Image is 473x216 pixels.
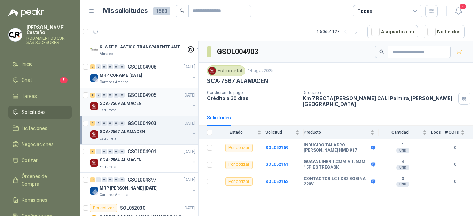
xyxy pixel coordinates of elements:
b: 0 [445,178,465,185]
p: Estrumetal [100,136,117,141]
div: UND [396,165,409,170]
a: Licitaciones [8,122,72,135]
p: [DATE] [184,120,195,127]
th: # COTs [445,126,473,139]
span: Órdenes de Compra [22,172,65,188]
div: 0 [114,93,119,98]
div: 0 [96,93,101,98]
p: [DATE] [184,205,195,211]
h3: GSOL004903 [217,46,259,57]
span: Producto [304,130,369,135]
div: 0 [102,64,107,69]
span: search [180,8,185,13]
span: Tareas [22,92,37,100]
b: 4 [379,159,427,165]
a: Órdenes de Compra [8,170,72,191]
span: Remisiones [22,196,47,204]
div: Todas [357,7,372,15]
p: [DATE] [184,177,195,183]
div: Por cotizar [225,144,253,152]
a: SOL052162 [265,179,288,184]
div: 0 [108,121,113,126]
div: UND [396,148,409,153]
span: 1580 [153,7,170,15]
img: Company Logo [90,159,98,167]
a: 1 0 0 0 0 0 GSOL004905[DATE] Company LogoSCA-7569 ALMACENEstrumetal [90,91,197,113]
a: Remisiones [8,193,72,207]
b: GUAYA LINER 1.2MM A 1.6MM 15PIES TREGASK [304,159,369,170]
span: Solicitudes [22,108,46,116]
b: CONTACTOR LC1 D32 BOBINA 220V [304,176,369,187]
b: 1 [379,142,427,148]
div: 0 [96,121,101,126]
img: Company Logo [9,28,22,41]
div: 0 [102,121,107,126]
img: Logo peakr [8,8,44,17]
span: Solicitud [265,130,294,135]
p: SOL052030 [120,206,145,210]
img: Company Logo [208,67,216,75]
h1: Mis solicitudes [103,6,148,16]
div: 0 [102,93,107,98]
button: Asignado a mi [367,25,418,38]
a: 3 0 0 0 0 0 GSOL004903[DATE] Company LogoSCA-7567 ALAMACENEstrumetal [90,119,197,141]
div: 0 [119,177,125,182]
b: 3 [379,176,427,182]
span: Negociaciones [22,140,54,148]
p: MRP [PERSON_NAME] [DATE] [100,185,157,192]
b: SOL052159 [265,145,288,150]
a: Cotizar [8,154,72,167]
span: 5 [60,77,68,83]
button: 4 [452,5,465,17]
div: 0 [102,149,107,154]
div: Estrumetal [207,65,245,76]
div: 0 [114,64,119,69]
span: Cotizar [22,156,38,164]
p: Crédito a 30 días [207,95,297,101]
span: Estado [217,130,256,135]
span: search [379,49,384,54]
a: 15 0 0 0 0 0 GSOL004897[DATE] Company LogoMRP [PERSON_NAME] [DATE]Cartones America [90,176,197,198]
b: 0 [445,161,465,168]
div: 0 [114,177,119,182]
a: 1 0 0 0 0 0 GSOL004901[DATE] Company LogoSCA-7564 ALMACENEstrumetal [90,147,197,170]
p: Cartones America [100,79,129,85]
a: Solicitudes [8,106,72,119]
div: 1 [90,149,95,154]
img: Company Logo [90,102,98,110]
div: 0 [96,177,101,182]
span: Inicio [22,60,33,68]
p: GSOL004901 [127,149,156,154]
div: 1 - 50 de 1123 [317,26,362,37]
p: Condición de pago [207,90,297,95]
div: 3 [90,121,95,126]
p: Km 7 RECTA [PERSON_NAME] CALI Palmira , [PERSON_NAME][GEOGRAPHIC_DATA] [303,95,456,107]
img: Company Logo [90,46,98,54]
div: UND [396,182,409,187]
span: # COTs [445,130,459,135]
span: 4 [459,3,467,10]
div: 0 [119,64,125,69]
b: SOL052161 [265,162,288,167]
div: 0 [108,93,113,98]
div: 0 [108,177,113,182]
th: Solicitud [265,126,304,139]
p: SCA-7564 ALMACEN [100,157,142,163]
p: GSOL004905 [127,93,156,98]
div: 0 [108,64,113,69]
a: Negociaciones [8,138,72,151]
div: 1 [90,93,95,98]
div: 0 [102,177,107,182]
p: SCA-7569 ALMACEN [100,100,142,107]
p: [DATE] [184,148,195,155]
p: [DATE] [184,92,195,99]
p: Almatec [100,51,113,57]
div: 0 [119,149,125,154]
p: SCA-7567 ALAMACEN [207,77,268,85]
p: [DATE] [184,64,195,70]
b: 0 [445,145,465,151]
div: Por cotizar [225,177,253,186]
button: No Leídos [424,25,465,38]
div: Por cotizar [90,204,117,212]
